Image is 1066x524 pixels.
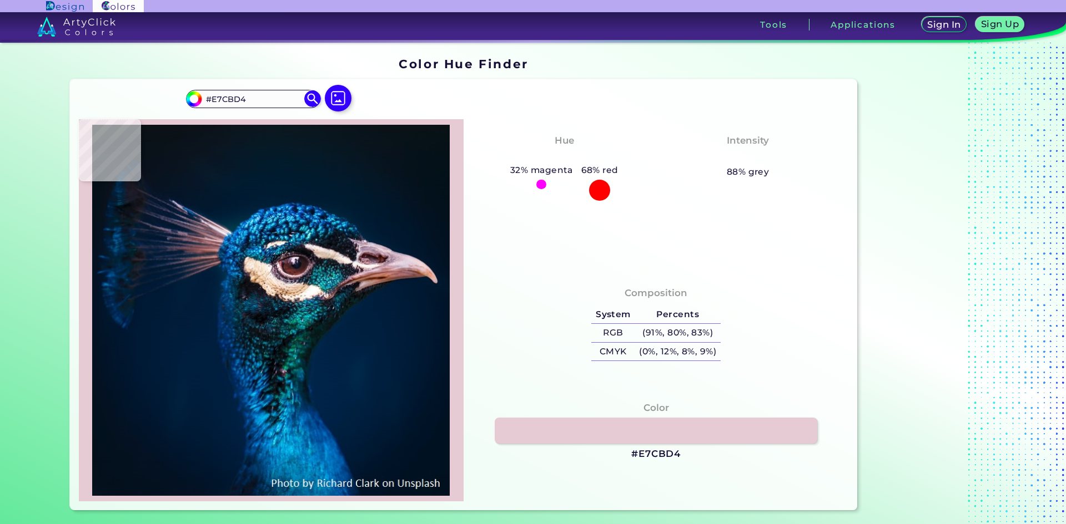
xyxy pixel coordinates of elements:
[37,17,115,37] img: logo_artyclick_colors_white.svg
[591,306,635,324] h5: System
[831,21,896,29] h3: Applications
[635,324,721,342] h5: (91%, 80%, 83%)
[732,150,763,163] h3: Pale
[84,125,458,496] img: img_pavlin.jpg
[625,285,687,301] h4: Composition
[202,91,305,106] input: type color..
[929,21,959,29] h5: Sign In
[862,53,1000,515] iframe: Advertisement
[577,163,623,177] h5: 68% red
[555,133,574,149] h4: Hue
[727,133,769,149] h4: Intensity
[591,324,635,342] h5: RGB
[727,165,770,179] h5: 88% grey
[635,306,721,324] h5: Percents
[631,447,681,461] h3: #E7CBD4
[304,90,321,107] img: icon search
[325,85,351,111] img: icon picture
[399,55,528,72] h1: Color Hue Finder
[983,20,1017,28] h5: Sign Up
[635,343,721,361] h5: (0%, 12%, 8%, 9%)
[760,21,787,29] h3: Tools
[643,400,669,416] h4: Color
[591,343,635,361] h5: CMYK
[506,163,577,177] h5: 32% magenta
[46,1,83,12] img: ArtyClick Design logo
[923,18,964,32] a: Sign In
[978,18,1022,32] a: Sign Up
[528,150,601,163] h3: Pinkish Red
